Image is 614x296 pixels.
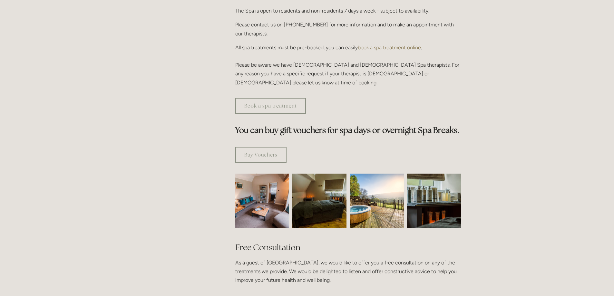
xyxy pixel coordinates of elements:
p: All spa treatments must be pre-booked, you can easily . Please be aware we have [DEMOGRAPHIC_DATA... [235,43,461,87]
p: Please contact us on [PHONE_NUMBER] for more information and to make an appointment with our ther... [235,20,461,38]
h2: Free Consultation [235,242,461,253]
a: book a spa treatment online [358,44,421,51]
a: Book a spa treatment [235,98,306,114]
img: Spa room, Losehill House Hotel and Spa [279,174,360,228]
p: As a guest of [GEOGRAPHIC_DATA], we would like to offer you a free consultation on any of the tre... [235,258,461,285]
a: Buy Vouchers [235,147,287,163]
img: Outdoor jacuzzi with a view of the Peak District, Losehill House Hotel and Spa [350,174,404,228]
img: Body creams in the spa room, Losehill House Hotel and Spa [394,174,475,228]
img: Waiting room, spa room, Losehill House Hotel and Spa [222,174,303,228]
strong: You can buy gift vouchers for spa days or overnight Spa Breaks. [235,125,459,135]
p: The Spa is open to residents and non-residents 7 days a week - subject to availability. [235,6,461,15]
